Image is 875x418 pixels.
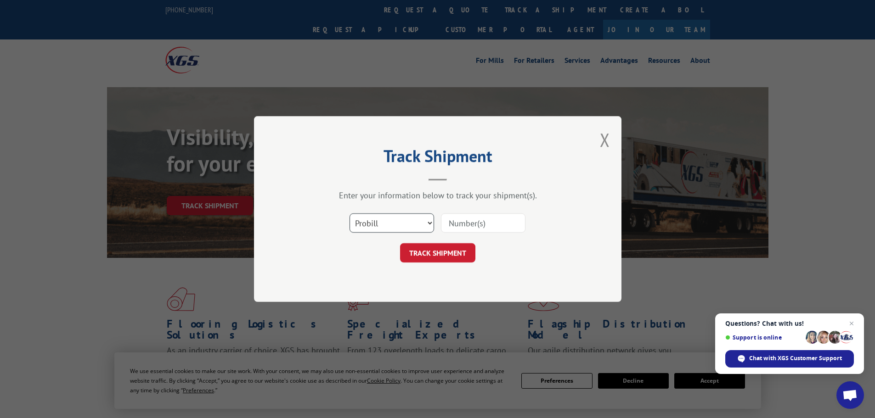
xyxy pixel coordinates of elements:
[846,318,857,329] span: Close chat
[300,190,576,201] div: Enter your information below to track your shipment(s).
[725,334,802,341] span: Support is online
[400,243,475,262] button: TRACK SHIPMENT
[300,150,576,167] h2: Track Shipment
[836,381,864,409] div: Open chat
[441,213,525,233] input: Number(s)
[725,320,854,327] span: Questions? Chat with us!
[725,350,854,368] div: Chat with XGS Customer Support
[749,354,842,362] span: Chat with XGS Customer Support
[600,128,610,152] button: Close modal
